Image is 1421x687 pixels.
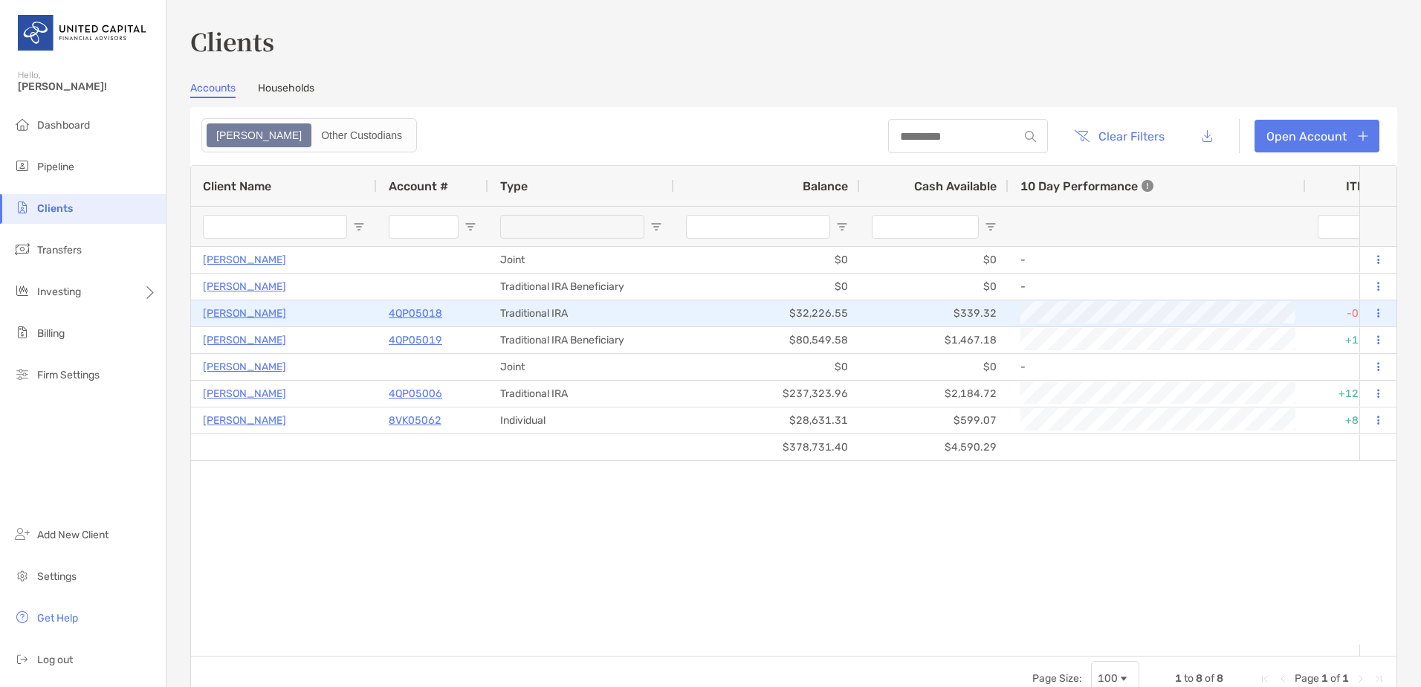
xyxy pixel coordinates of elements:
span: Page [1295,672,1319,685]
a: 4QP05006 [389,384,442,403]
div: - [1020,355,1294,379]
div: 0% [1306,247,1395,273]
span: Type [500,179,528,193]
span: Balance [803,179,848,193]
div: $237,323.96 [674,381,860,407]
span: 1 [1342,672,1349,685]
span: Client Name [203,179,271,193]
img: United Capital Logo [18,6,148,59]
input: Cash Available Filter Input [872,215,979,239]
span: Cash Available [914,179,997,193]
a: Open Account [1255,120,1379,152]
div: Joint [488,354,674,380]
img: logout icon [13,650,31,668]
div: 0% [1306,274,1395,300]
div: Zoe [208,125,310,146]
span: Transfers [37,244,82,257]
a: [PERSON_NAME] [203,358,286,376]
img: settings icon [13,567,31,584]
div: Traditional IRA [488,300,674,326]
span: 8 [1217,672,1223,685]
p: 4QP05018 [389,304,442,323]
div: 100 [1098,672,1118,685]
img: pipeline icon [13,157,31,175]
div: $4,590.29 [860,434,1009,460]
div: $0 [674,354,860,380]
span: 1 [1321,672,1328,685]
img: dashboard icon [13,115,31,133]
div: Traditional IRA [488,381,674,407]
input: Balance Filter Input [686,215,830,239]
div: $0 [860,354,1009,380]
a: 8VK05062 [389,411,441,430]
span: Log out [37,654,73,666]
span: 1 [1175,672,1182,685]
div: Other Custodians [313,125,410,146]
input: ITD Filter Input [1318,215,1365,239]
span: to [1184,672,1194,685]
a: [PERSON_NAME] [203,251,286,269]
div: ITD [1346,179,1383,193]
div: 0% [1306,354,1395,380]
div: +1.97% [1306,327,1395,353]
p: [PERSON_NAME] [203,304,286,323]
span: 8 [1196,672,1202,685]
div: $599.07 [860,407,1009,433]
span: of [1330,672,1340,685]
span: Investing [37,286,81,298]
span: Pipeline [37,161,74,173]
div: 10 Day Performance [1020,166,1153,206]
span: Add New Client [37,529,109,541]
div: Joint [488,247,674,273]
img: add_new_client icon [13,525,31,543]
img: get-help icon [13,608,31,626]
div: +12.55% [1306,381,1395,407]
div: - [1020,274,1294,299]
span: Firm Settings [37,369,100,381]
a: [PERSON_NAME] [203,411,286,430]
a: [PERSON_NAME] [203,331,286,349]
span: Settings [37,570,77,583]
button: Clear Filters [1063,120,1176,152]
div: $339.32 [860,300,1009,326]
div: Traditional IRA Beneficiary [488,274,674,300]
div: First Page [1259,673,1271,685]
div: -0.29% [1306,300,1395,326]
div: $0 [674,247,860,273]
span: Account # [389,179,448,193]
a: [PERSON_NAME] [203,277,286,296]
img: clients icon [13,199,31,216]
span: [PERSON_NAME]! [18,80,157,93]
button: Open Filter Menu [465,221,476,233]
div: Previous Page [1277,673,1289,685]
div: +8.36% [1306,407,1395,433]
div: $0 [860,274,1009,300]
div: $32,226.55 [674,300,860,326]
div: segmented control [201,118,417,152]
span: Dashboard [37,119,90,132]
a: 4QP05019 [389,331,442,349]
a: [PERSON_NAME] [203,384,286,403]
img: input icon [1025,131,1036,142]
img: billing icon [13,323,31,341]
button: Open Filter Menu [353,221,365,233]
input: Client Name Filter Input [203,215,347,239]
div: $2,184.72 [860,381,1009,407]
div: $0 [674,274,860,300]
span: Clients [37,202,73,215]
div: Page Size: [1032,672,1082,685]
img: transfers icon [13,240,31,258]
a: Households [258,82,314,98]
div: $1,467.18 [860,327,1009,353]
button: Open Filter Menu [650,221,662,233]
img: firm-settings icon [13,365,31,383]
div: $80,549.58 [674,327,860,353]
div: Individual [488,407,674,433]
